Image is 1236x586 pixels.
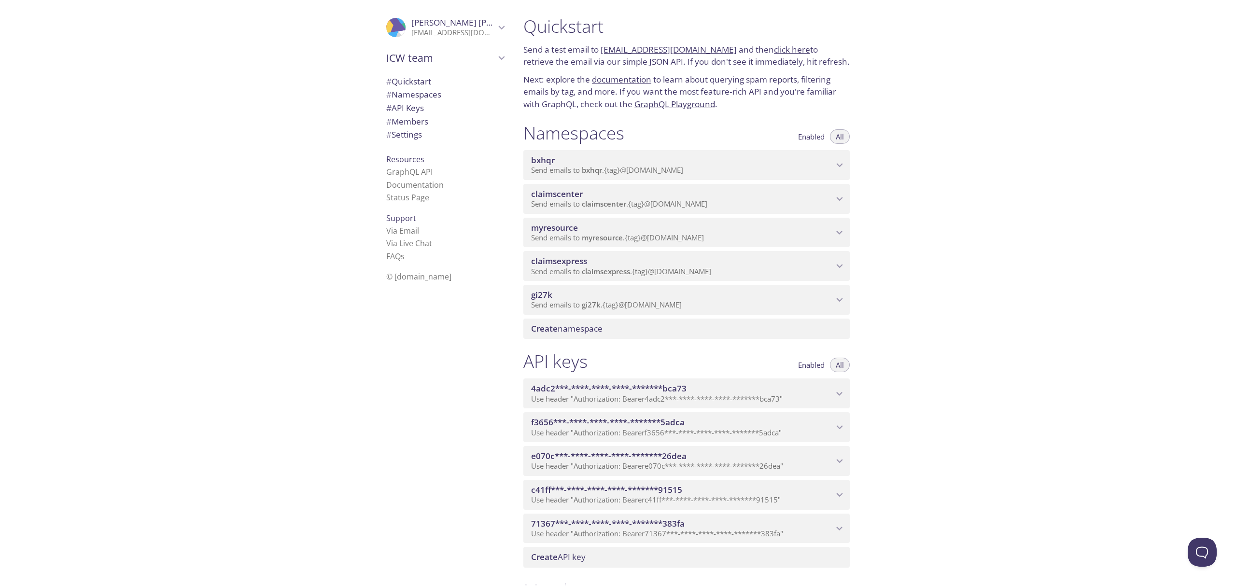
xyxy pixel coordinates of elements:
[379,115,512,128] div: Members
[386,129,392,140] span: #
[386,116,428,127] span: Members
[386,271,451,282] span: © [DOMAIN_NAME]
[523,218,850,248] div: myresource namespace
[411,17,544,28] span: [PERSON_NAME] [PERSON_NAME]
[386,225,419,236] a: Via Email
[582,300,601,309] span: gi27k
[386,213,416,223] span: Support
[582,199,626,209] span: claimscenter
[531,289,552,300] span: gi27k
[379,12,512,43] div: Sreedhar nadipineni
[531,300,682,309] span: Send emails to . {tag} @[DOMAIN_NAME]
[386,76,392,87] span: #
[523,43,850,68] p: Send a test email to and then to retrieve the email via our simple JSON API. If you don't see it ...
[531,255,587,266] span: claimsexpress
[523,319,850,339] div: Create namespace
[386,192,429,203] a: Status Page
[523,122,624,144] h1: Namespaces
[523,73,850,111] p: Next: explore the to learn about querying spam reports, filtering emails by tag, and more. If you...
[774,44,810,55] a: click here
[792,358,830,372] button: Enabled
[523,547,850,567] div: Create API Key
[523,184,850,214] div: claimscenter namespace
[379,101,512,115] div: API Keys
[386,238,432,249] a: Via Live Chat
[531,165,683,175] span: Send emails to . {tag} @[DOMAIN_NAME]
[379,128,512,141] div: Team Settings
[592,74,651,85] a: documentation
[379,45,512,70] div: ICW team
[523,251,850,281] div: claimsexpress namespace
[523,150,850,180] div: bxhqr namespace
[792,129,830,144] button: Enabled
[531,551,586,562] span: API key
[386,251,405,262] a: FAQ
[386,180,444,190] a: Documentation
[386,51,495,65] span: ICW team
[379,88,512,101] div: Namespaces
[634,98,715,110] a: GraphQL Playground
[830,358,850,372] button: All
[386,76,431,87] span: Quickstart
[531,188,583,199] span: claimscenter
[386,89,441,100] span: Namespaces
[582,165,602,175] span: bxhqr
[523,350,588,372] h1: API keys
[531,233,704,242] span: Send emails to . {tag} @[DOMAIN_NAME]
[386,154,424,165] span: Resources
[401,251,405,262] span: s
[523,285,850,315] div: gi27k namespace
[830,129,850,144] button: All
[531,154,555,166] span: bxhqr
[386,129,422,140] span: Settings
[386,102,424,113] span: API Keys
[386,102,392,113] span: #
[601,44,737,55] a: [EMAIL_ADDRESS][DOMAIN_NAME]
[386,89,392,100] span: #
[531,323,558,334] span: Create
[386,167,433,177] a: GraphQL API
[582,266,630,276] span: claimsexpress
[379,75,512,88] div: Quickstart
[531,323,603,334] span: namespace
[531,199,707,209] span: Send emails to . {tag} @[DOMAIN_NAME]
[531,266,711,276] span: Send emails to . {tag} @[DOMAIN_NAME]
[531,551,558,562] span: Create
[582,233,623,242] span: myresource
[411,28,495,38] p: [EMAIL_ADDRESS][DOMAIN_NAME]
[523,15,850,37] h1: Quickstart
[1188,538,1217,567] iframe: Help Scout Beacon - Open
[386,116,392,127] span: #
[531,222,578,233] span: myresource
